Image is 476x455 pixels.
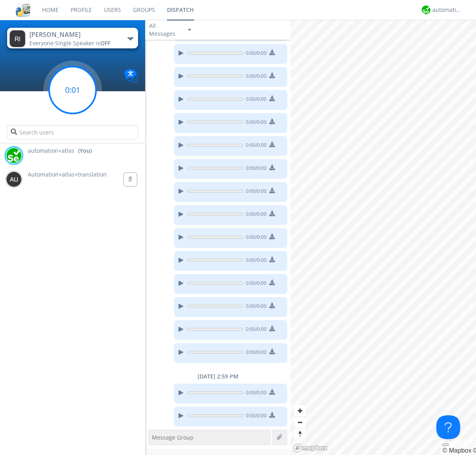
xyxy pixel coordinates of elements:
[100,39,110,47] span: OFF
[269,142,275,147] img: download media button
[269,257,275,262] img: download media button
[243,96,267,104] span: 0:00 / 0:00
[55,39,110,47] span: Single Speaker is
[243,50,267,58] span: 0:00 / 0:00
[269,349,275,354] img: download media button
[269,119,275,124] img: download media button
[243,389,267,398] span: 0:00 / 0:00
[6,171,22,187] img: 373638.png
[269,211,275,216] img: download media button
[243,119,267,127] span: 0:00 / 0:00
[243,73,267,81] span: 0:00 / 0:00
[243,234,267,242] span: 0:00 / 0:00
[243,188,267,196] span: 0:00 / 0:00
[422,6,430,14] img: d2d01cd9b4174d08988066c6d424eccd
[442,447,471,454] a: Mapbox
[269,50,275,55] img: download media button
[269,280,275,285] img: download media button
[149,22,181,38] div: All Messages
[293,443,328,453] a: Mapbox logo
[16,3,30,17] img: cddb5a64eb264b2086981ab96f4c1ba7
[294,428,306,440] button: Reset bearing to north
[29,30,119,39] div: [PERSON_NAME]
[269,234,275,239] img: download media button
[442,443,449,446] button: Toggle attribution
[28,147,74,155] span: automation+atlas
[269,188,275,193] img: download media button
[7,28,138,48] button: [PERSON_NAME]Everyone·Single Speaker isOFF
[269,73,275,78] img: download media button
[294,417,306,428] button: Zoom out
[269,389,275,395] img: download media button
[7,125,138,139] input: Search users
[243,165,267,173] span: 0:00 / 0:00
[294,405,306,417] button: Zoom in
[243,303,267,311] span: 0:00 / 0:00
[10,30,25,47] img: 373638.png
[243,142,267,150] span: 0:00 / 0:00
[243,412,267,421] span: 0:00 / 0:00
[28,171,107,178] span: Automation+atlas+translation
[269,303,275,308] img: download media button
[78,147,92,155] div: (You)
[436,415,460,439] iframe: Toggle Customer Support
[29,39,119,47] div: Everyone ·
[124,69,138,83] img: Translation enabled
[269,96,275,101] img: download media button
[269,412,275,418] img: download media button
[243,326,267,334] span: 0:00 / 0:00
[269,326,275,331] img: download media button
[432,6,462,14] div: automation+atlas
[243,211,267,219] span: 0:00 / 0:00
[243,257,267,265] span: 0:00 / 0:00
[243,280,267,288] span: 0:00 / 0:00
[188,29,191,31] img: caret-down-sm.svg
[269,165,275,170] img: download media button
[243,349,267,357] span: 0:00 / 0:00
[145,372,290,380] div: [DATE] 2:59 PM
[6,148,22,163] img: d2d01cd9b4174d08988066c6d424eccd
